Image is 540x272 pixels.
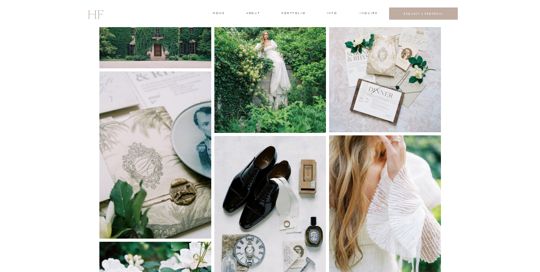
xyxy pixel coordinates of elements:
a: INFO [326,11,338,17]
a: INQUIRE [360,11,377,17]
a: REQUEST A PROPOSAL [394,12,453,15]
a: home [213,11,224,17]
a: portfolio [282,11,305,17]
a: HF [87,5,103,23]
a: about [246,11,259,17]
